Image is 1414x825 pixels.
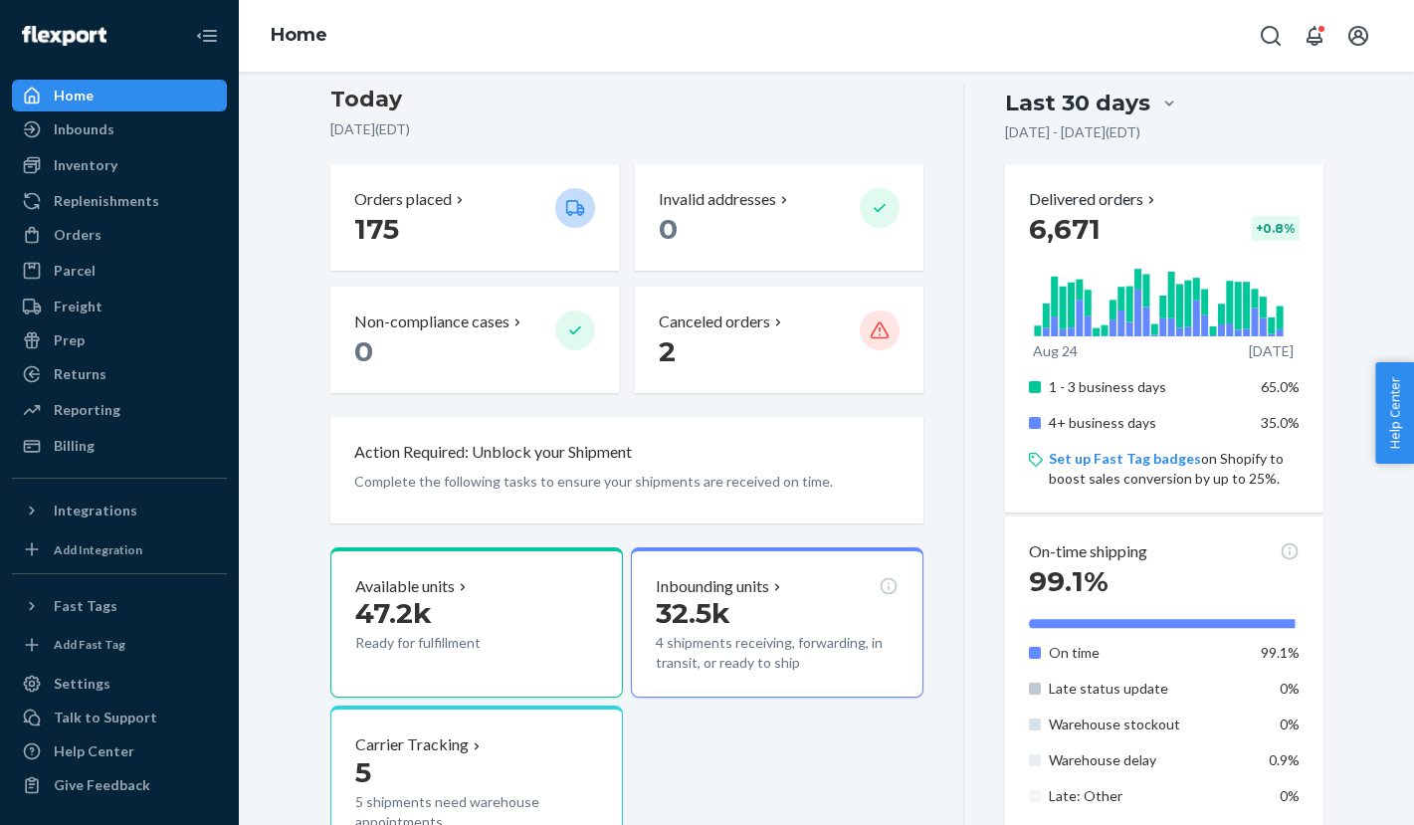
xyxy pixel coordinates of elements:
button: Open notifications [1295,16,1334,56]
button: Canceled orders 2 [635,287,923,393]
a: Prep [12,324,227,356]
div: Parcel [54,261,96,281]
p: Ready for fulfillment [355,633,539,653]
button: Orders placed 175 [330,164,619,271]
button: Close Navigation [187,16,227,56]
p: Invalid addresses [659,188,776,211]
div: Prep [54,330,85,350]
a: Replenishments [12,185,227,217]
img: Flexport logo [22,26,106,46]
a: Inbounds [12,113,227,145]
a: Reporting [12,394,227,426]
button: Integrations [12,495,227,526]
div: Orders [54,225,101,245]
div: Home [54,86,94,105]
div: + 0.8 % [1252,216,1300,241]
span: 6,671 [1029,212,1101,246]
a: Talk to Support [12,702,227,733]
span: 99.1% [1261,644,1300,661]
div: Freight [54,297,102,316]
a: Parcel [12,255,227,287]
button: Inbounding units32.5k4 shipments receiving, forwarding, in transit, or ready to ship [631,547,923,699]
div: Settings [54,674,110,694]
p: Late status update [1049,679,1245,699]
div: Help Center [54,741,134,761]
span: 99.1% [1029,564,1109,598]
span: 65.0% [1261,378,1300,395]
div: Talk to Support [54,708,157,727]
a: Returns [12,358,227,390]
h3: Today [330,84,924,115]
a: Set up Fast Tag badges [1049,450,1201,467]
button: Invalid addresses 0 [635,164,923,271]
a: Help Center [12,735,227,767]
button: Open Search Box [1251,16,1291,56]
button: Give Feedback [12,769,227,801]
div: Last 30 days [1005,88,1150,118]
span: 35.0% [1261,414,1300,431]
span: 32.5k [656,596,730,630]
p: [DATE] ( EDT ) [330,119,924,139]
a: Home [271,24,327,46]
p: [DATE] [1249,341,1294,361]
div: Give Feedback [54,775,150,795]
a: Add Integration [12,534,227,565]
a: Orders [12,219,227,251]
p: Warehouse stockout [1049,715,1245,734]
div: Reporting [54,400,120,420]
p: On time [1049,643,1245,663]
ol: breadcrumbs [255,7,343,65]
span: 47.2k [355,596,432,630]
a: Inventory [12,149,227,181]
a: Add Fast Tag [12,630,227,661]
p: 4+ business days [1049,413,1245,433]
button: Available units47.2kReady for fulfillment [330,547,623,699]
p: Carrier Tracking [355,733,469,756]
p: Canceled orders [659,310,770,333]
a: Home [12,80,227,111]
button: Delivered orders [1029,188,1159,211]
div: Replenishments [54,191,159,211]
p: Available units [355,575,455,598]
span: 0 [354,334,373,368]
p: 4 shipments receiving, forwarding, in transit, or ready to ship [656,633,899,673]
div: Inventory [54,155,117,175]
p: Aug 24 [1033,341,1078,361]
p: 1 - 3 business days [1049,377,1245,397]
span: 0% [1280,680,1300,697]
span: 0 [659,212,678,246]
p: Inbounding units [656,575,769,598]
button: Help Center [1375,362,1414,464]
span: 5 [355,755,371,789]
div: Add Fast Tag [54,636,125,653]
button: Open account menu [1338,16,1378,56]
a: Freight [12,291,227,322]
p: Warehouse delay [1049,750,1245,770]
div: Fast Tags [54,596,117,616]
span: 2 [659,334,676,368]
button: Non-compliance cases 0 [330,287,619,393]
p: Non-compliance cases [354,310,509,333]
p: On-time shipping [1029,540,1147,563]
button: Fast Tags [12,590,227,622]
p: Complete the following tasks to ensure your shipments are received on time. [354,472,901,492]
p: [DATE] - [DATE] ( EDT ) [1005,122,1140,142]
div: Billing [54,436,95,456]
div: Add Integration [54,541,142,558]
a: Billing [12,430,227,462]
p: Orders placed [354,188,452,211]
span: 0.9% [1269,751,1300,768]
div: Returns [54,364,106,384]
div: Integrations [54,501,137,520]
div: Inbounds [54,119,114,139]
p: Late: Other [1049,786,1245,806]
span: 175 [354,212,399,246]
span: 0% [1280,716,1300,732]
p: Action Required: Unblock your Shipment [354,441,632,464]
span: 0% [1280,787,1300,804]
p: on Shopify to boost sales conversion by up to 25%. [1049,449,1299,489]
a: Settings [12,668,227,700]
